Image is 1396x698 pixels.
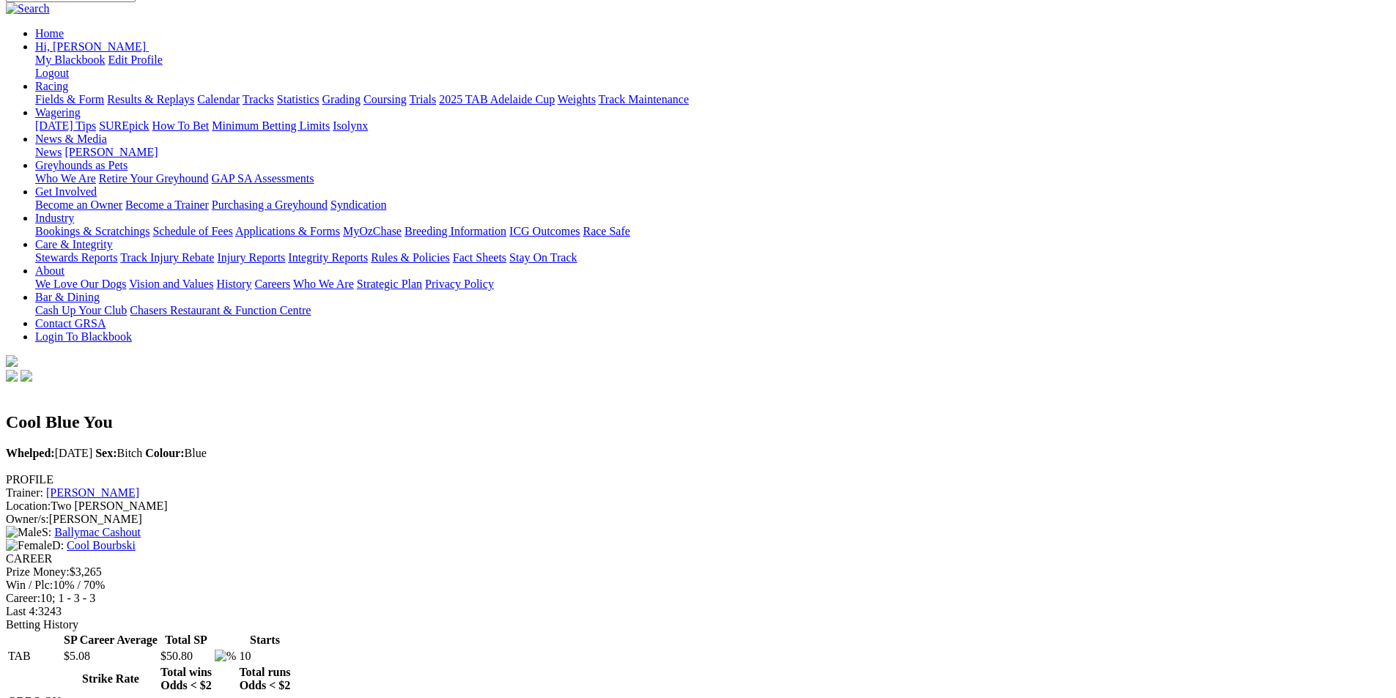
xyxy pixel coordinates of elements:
[35,198,122,211] a: Become an Owner
[277,93,320,105] a: Statistics
[35,291,100,303] a: Bar & Dining
[238,633,291,647] th: Starts
[35,304,1390,317] div: Bar & Dining
[217,251,285,264] a: Injury Reports
[63,633,158,647] th: SP Career Average
[6,605,1390,618] div: 3243
[6,592,40,604] span: Career:
[35,225,149,237] a: Bookings & Scratchings
[99,172,209,185] a: Retire Your Greyhound
[35,53,106,66] a: My Blackbook
[46,486,139,499] a: [PERSON_NAME]
[363,93,407,105] a: Coursing
[145,447,184,459] b: Colour:
[197,93,240,105] a: Calendar
[6,592,1390,605] div: 10; 1 - 3 - 3
[509,251,577,264] a: Stay On Track
[6,513,1390,526] div: [PERSON_NAME]
[6,447,92,459] span: [DATE]
[35,185,97,198] a: Get Involved
[509,225,580,237] a: ICG Outcomes
[54,526,141,538] a: Ballymac Cashout
[152,119,210,132] a: How To Bet
[212,198,328,211] a: Purchasing a Greyhound
[35,27,64,40] a: Home
[7,649,62,664] td: TAB
[107,93,194,105] a: Results & Replays
[6,500,1390,513] div: Two [PERSON_NAME]
[6,486,43,499] span: Trainer:
[333,119,368,132] a: Isolynx
[6,500,51,512] span: Location:
[215,650,236,663] img: %
[216,278,251,290] a: History
[35,212,74,224] a: Industry
[425,278,494,290] a: Privacy Policy
[6,473,1390,486] div: PROFILE
[6,526,51,538] span: S:
[6,539,64,552] span: D:
[35,119,1390,133] div: Wagering
[108,53,163,66] a: Edit Profile
[6,552,1390,565] div: CAREER
[288,251,368,264] a: Integrity Reports
[238,665,291,693] th: Total runs Odds < $2
[35,251,1390,264] div: Care & Integrity
[583,225,629,237] a: Race Safe
[160,665,213,693] th: Total wins Odds < $2
[35,264,64,277] a: About
[35,225,1390,238] div: Industry
[35,198,1390,212] div: Get Involved
[35,80,68,92] a: Racing
[6,370,18,382] img: facebook.svg
[6,579,1390,592] div: 10% / 70%
[64,146,158,158] a: [PERSON_NAME]
[35,317,106,330] a: Contact GRSA
[35,330,132,343] a: Login To Blackbook
[35,53,1390,80] div: Hi, [PERSON_NAME]
[6,447,55,459] b: Whelped:
[35,93,104,105] a: Fields & Form
[238,649,291,664] td: 10
[6,2,50,15] img: Search
[6,513,49,525] span: Owner/s:
[6,412,1390,432] h2: Cool Blue You
[6,605,38,617] span: Last 4:
[357,278,422,290] a: Strategic Plan
[212,172,314,185] a: GAP SA Assessments
[439,93,555,105] a: 2025 TAB Adelaide Cup
[35,40,146,53] span: Hi, [PERSON_NAME]
[35,133,107,145] a: News & Media
[35,172,96,185] a: Who We Are
[409,93,436,105] a: Trials
[35,238,113,250] a: Care & Integrity
[6,579,53,591] span: Win / Plc:
[6,565,1390,579] div: $3,265
[35,251,117,264] a: Stewards Reports
[243,93,274,105] a: Tracks
[35,304,127,316] a: Cash Up Your Club
[330,198,386,211] a: Syndication
[35,67,69,79] a: Logout
[67,539,136,552] a: Cool Bourbski
[35,146,62,158] a: News
[95,447,117,459] b: Sex:
[35,119,96,132] a: [DATE] Tips
[371,251,450,264] a: Rules & Policies
[254,278,290,290] a: Careers
[35,172,1390,185] div: Greyhounds as Pets
[145,447,207,459] span: Blue
[21,370,32,382] img: twitter.svg
[95,447,142,459] span: Bitch
[6,565,70,578] span: Prize Money:
[160,649,213,664] td: $50.80
[322,93,361,105] a: Grading
[63,649,158,664] td: $5.08
[212,119,330,132] a: Minimum Betting Limits
[129,278,213,290] a: Vision and Values
[6,618,1390,631] div: Betting History
[152,225,232,237] a: Schedule of Fees
[63,665,158,693] th: Strike Rate
[35,93,1390,106] div: Racing
[130,304,311,316] a: Chasers Restaurant & Function Centre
